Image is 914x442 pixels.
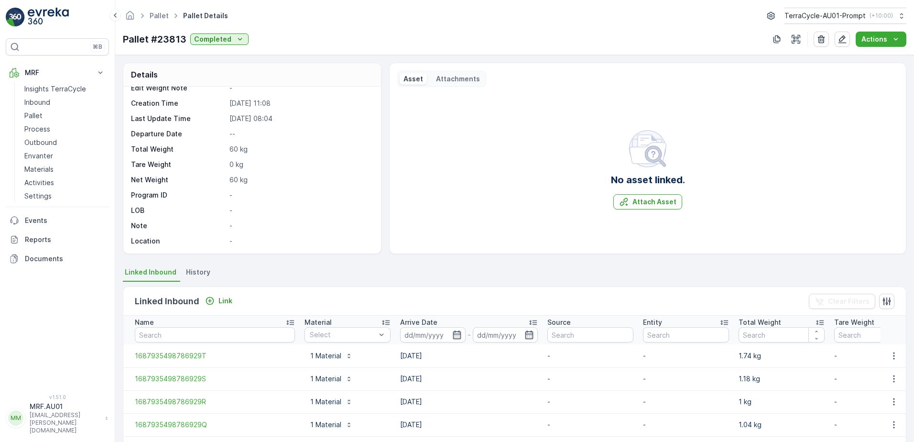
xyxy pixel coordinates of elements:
[828,297,870,306] p: Clear Filters
[547,397,633,407] p: -
[131,144,226,154] p: Total Weight
[135,318,154,327] p: Name
[24,111,43,121] p: Pallet
[229,99,371,108] p: [DATE] 11:08
[131,221,226,231] p: Note
[135,374,295,384] span: 1687935498786929S
[547,351,633,361] p: -
[305,348,359,364] button: 1 Material
[547,327,633,343] input: Search
[229,175,371,185] p: 60 kg
[135,295,199,308] p: Linked Inbound
[30,402,100,411] p: MRF.AU01
[21,82,109,96] a: Insights TerraCycle
[21,163,109,176] a: Materials
[24,165,54,174] p: Materials
[24,84,86,94] p: Insights TerraCycle
[28,8,69,27] img: logo_light-DOdMpM7g.png
[310,351,341,361] p: 1 Material
[468,329,471,341] p: -
[21,109,109,122] a: Pallet
[6,211,109,230] a: Events
[739,327,825,343] input: Search
[21,96,109,109] a: Inbound
[131,175,226,185] p: Net Weight
[6,249,109,268] a: Documents
[834,318,874,327] p: Tare Weight
[25,235,105,244] p: Reports
[229,129,371,139] p: --
[24,124,50,134] p: Process
[190,33,249,45] button: Completed
[784,11,866,21] p: TerraCycle-AU01-Prompt
[6,402,109,434] button: MMMRF.AU01[EMAIL_ADDRESS][PERSON_NAME][DOMAIN_NAME]
[131,99,226,108] p: Creation Time
[135,351,295,361] a: 1687935498786929T
[473,327,538,343] input: dd/mm/yyyy
[229,83,371,93] p: -
[613,194,682,210] button: Attach Asset
[547,420,633,430] p: -
[131,129,226,139] p: Departure Date
[218,296,232,306] p: Link
[395,344,543,367] td: [DATE]
[135,420,295,430] span: 1687935498786929Q
[24,151,53,161] p: Envanter
[125,267,176,277] span: Linked Inbound
[21,136,109,149] a: Outbound
[6,230,109,249] a: Reports
[131,114,226,123] p: Last Update Time
[21,176,109,189] a: Activities
[131,206,226,215] p: LOB
[93,43,102,51] p: ⌘B
[229,236,371,246] p: -
[435,74,480,84] p: Attachments
[8,410,23,426] div: MM
[131,83,226,93] p: Edit Weight Note
[25,254,105,264] p: Documents
[305,371,359,387] button: 1 Material
[739,397,825,407] p: 1 kg
[131,160,226,169] p: Tare Weight
[305,394,359,409] button: 1 Material
[229,160,371,169] p: 0 kg
[135,327,295,343] input: Search
[310,397,341,407] p: 1 Material
[229,114,371,123] p: [DATE] 08:04
[400,327,466,343] input: dd/mm/yyyy
[870,12,893,20] p: ( +10:00 )
[24,138,57,147] p: Outbound
[305,417,359,432] button: 1 Material
[643,318,662,327] p: Entity
[125,14,135,22] a: Homepage
[395,413,543,436] td: [DATE]
[403,74,423,84] p: Asset
[547,318,571,327] p: Source
[150,11,169,20] a: Pallet
[24,191,52,201] p: Settings
[21,189,109,203] a: Settings
[135,397,295,407] span: 1687935498786929R
[739,351,825,361] p: 1.74 kg
[201,295,236,307] button: Link
[131,190,226,200] p: Program ID
[30,411,100,434] p: [EMAIL_ADDRESS][PERSON_NAME][DOMAIN_NAME]
[25,68,90,77] p: MRF
[784,8,906,24] button: TerraCycle-AU01-Prompt(+10:00)
[131,69,158,80] p: Details
[310,374,341,384] p: 1 Material
[400,318,437,327] p: Arrive Date
[24,178,54,188] p: Activities
[643,374,729,384] p: -
[229,206,371,215] p: -
[194,34,231,44] p: Completed
[6,63,109,82] button: MRF
[21,122,109,136] a: Process
[395,390,543,413] td: [DATE]
[6,8,25,27] img: logo
[611,173,685,187] h2: No asset linked.
[24,98,50,107] p: Inbound
[6,394,109,400] span: v 1.51.0
[229,144,371,154] p: 60 kg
